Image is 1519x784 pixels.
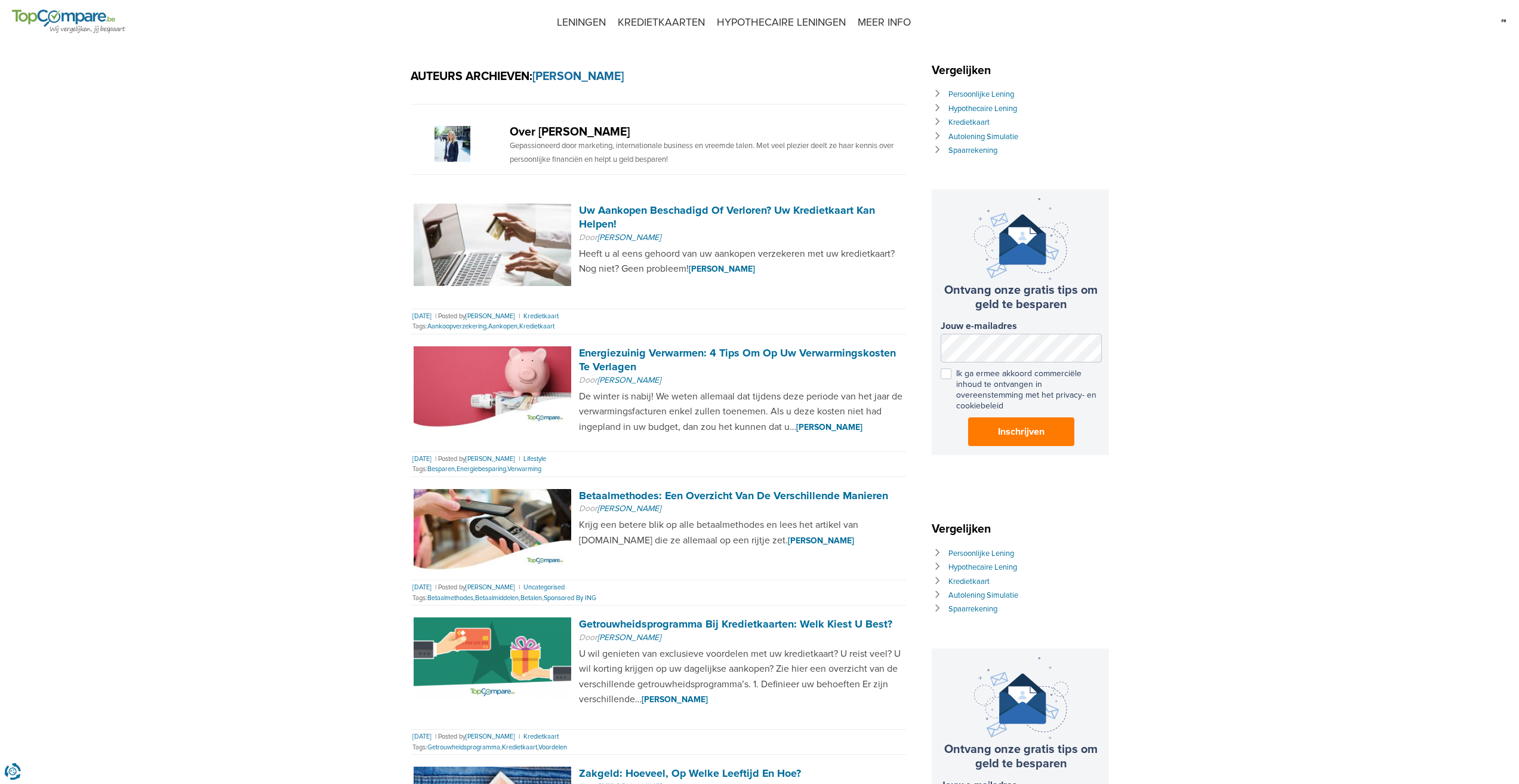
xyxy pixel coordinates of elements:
[689,264,755,274] a: [PERSON_NAME]
[412,312,432,320] a: [DATE]
[579,632,905,644] p: Door
[974,657,1068,739] img: newsletter
[998,425,1044,439] span: Inschrijven
[579,389,905,435] p: De winter is nabij! We weten allemaal dat tijdens deze periode van het jaar de verwarmingsfacture...
[579,247,905,277] p: Heeft u al eens gehoord van uw aankopen verzekeren met uw kredietkaart? Nog niet? Geen probleem!
[411,580,906,605] footer: Tags: , , ,
[1500,12,1507,30] img: fr.svg
[435,126,470,162] img: Sofie van der Does
[948,591,1018,600] a: Autolening Simulatie
[411,451,906,477] footer: Tags: , ,
[517,733,522,740] span: |
[948,132,1018,142] a: Autolening Simulatie
[579,518,905,548] p: Krijg een betere blik op alle betaalmethodes en lees het artikel van [DOMAIN_NAME] die ze allemaa...
[411,309,906,334] footer: Tags: , ,
[457,465,506,473] a: Energiebesparing
[438,455,517,463] span: Posted by
[538,743,567,751] a: voordelen
[948,118,990,127] a: Kredietkaart
[488,322,517,330] a: aankopen
[948,549,1014,558] a: Persoonlijke lening
[519,322,554,330] a: Kredietkaart
[438,733,517,740] span: Posted by
[579,503,905,515] p: Door
[438,583,517,591] span: Posted by
[948,577,990,586] a: Kredietkaart
[466,583,515,591] a: [PERSON_NAME]
[433,733,438,740] span: |
[427,743,500,751] a: getrouwheidsprogramma
[579,232,905,244] p: Door
[579,647,905,708] p: U wil genieten van exclusieve voordelen met uw kredietkaart? U reist veel? U wil korting krijgen ...
[579,346,896,373] a: Energiezuinig verwarmen: 4 tips om op uw verwarmingskosten te verlagen
[968,417,1074,446] button: Inschrijven
[411,69,906,85] h1: Auteurs archieven:
[579,489,888,502] a: Betaalmethodes: een overzicht van de verschillende manieren
[579,374,905,386] p: Door
[597,632,661,642] a: [PERSON_NAME]
[466,733,515,740] a: [PERSON_NAME]
[438,312,517,320] span: Posted by
[475,594,519,602] a: betaalmiddelen
[427,322,486,330] a: aankoopverzekering
[427,465,455,473] a: besparen
[941,321,1102,332] label: Jouw e-mailadres
[974,198,1068,280] img: newsletter
[466,312,515,320] a: [PERSON_NAME]
[597,232,661,242] a: [PERSON_NAME]
[579,767,801,780] a: Zakgeld: hoeveel, op welke leeftijd en hoe?
[941,283,1102,312] h3: Ontvang onze gratis tips om geld te besparen
[796,422,862,432] a: [PERSON_NAME]
[579,617,892,631] a: Getrouwheidsprogramma bij kredietkaarten: welk kiest u best?
[414,204,572,287] img: Uw aankopen beschadigd of verloren? Uw kredietkaart kan helpen!
[510,126,906,139] h2: Over [PERSON_NAME]
[788,536,854,546] a: [PERSON_NAME]
[523,312,559,320] a: Kredietkaart
[517,312,522,320] span: |
[948,90,1014,99] a: Persoonlijke lening
[932,63,997,78] span: Vergelijken
[507,465,541,473] a: verwarming
[517,455,522,463] span: |
[948,146,997,155] a: Spaarrekening
[433,583,438,591] span: |
[412,455,432,463] a: [DATE]
[502,743,537,751] a: Kredietkaart
[414,346,572,429] img: Energiezuinig verwarmen: 4 tips om op uw verwarmingskosten te verlagen
[466,455,515,463] a: [PERSON_NAME]
[642,694,708,705] a: [PERSON_NAME]
[520,594,542,602] a: betalen
[427,594,473,602] a: betaalmethodes
[412,583,432,591] a: [DATE]
[523,455,546,463] a: Lifestyle
[414,617,572,700] img: Getrouwheidsprogramma bij kredietkaarten: welk kiest u best?
[948,104,1017,113] a: Hypothecaire lening
[433,455,438,463] span: |
[948,604,997,614] a: Spaarrekening
[932,522,997,536] span: Vergelijken
[510,139,906,167] p: Gepassioneerd door marketing, internationale business en vreemde talen. Met veel plezier deelt ze...
[523,583,565,591] a: Uncategorised
[523,733,559,740] a: Kredietkaart
[412,733,432,740] a: [DATE]
[597,503,661,514] a: [PERSON_NAME]
[411,729,906,755] footer: Tags: , ,
[532,69,624,84] a: [PERSON_NAME]
[544,594,596,602] a: Sponsored by ING
[948,562,1017,572] a: Hypothecaire lening
[941,742,1102,771] h3: Ontvang onze gratis tips om geld te besparen
[433,312,438,320] span: |
[579,204,875,230] a: Uw aankopen beschadigd of verloren? Uw kredietkaart kan helpen!
[597,375,661,385] a: [PERSON_NAME]
[414,489,572,572] img: Betaalmethodes: een overzicht van de verschillende manieren
[941,368,1102,412] label: Ik ga ermee akkoord commerciële inhoud te ontvangen in overeenstemming met het privacy- en cookie...
[517,583,522,591] span: |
